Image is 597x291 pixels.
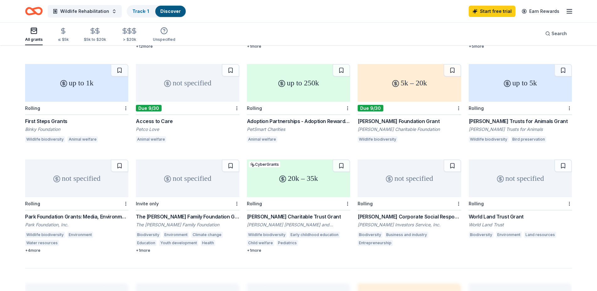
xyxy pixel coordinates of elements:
div: + 1 more [247,248,350,253]
a: not specifiedRolling[PERSON_NAME] Corporate Social Responsibility[PERSON_NAME] Investors Service,... [358,159,461,248]
div: Rolling [469,201,484,206]
div: Adoption Partnerships - Adoption Rewards & Adoption Event Grants [247,117,350,125]
button: All grants [25,24,43,45]
div: Rolling [247,201,262,206]
div: Access to Care [136,117,239,125]
div: 20k – 35k [247,159,350,197]
div: World Land Trust Grant [469,213,572,220]
div: Bird preservation [511,136,546,143]
div: Entrepreneurship [358,240,393,246]
div: not specified [136,159,239,197]
div: Rolling [25,201,40,206]
button: Wildlife Rehabilitation [48,5,122,18]
div: [PERSON_NAME] Investors Service, Inc. [358,222,461,228]
div: Petco Love [136,126,239,132]
div: Animal welfare [247,136,277,143]
div: Biodiversity [136,232,161,238]
div: 5k – 20k [358,64,461,102]
div: not specified [25,159,128,197]
div: [PERSON_NAME] Charitable Trust Grant [247,213,350,220]
div: [PERSON_NAME] Trusts for Animals [469,126,572,132]
div: Health [201,240,215,246]
div: Rolling [358,201,373,206]
a: Earn Rewards [518,6,563,17]
div: up to 250k [247,64,350,102]
div: up to 1k [25,64,128,102]
div: Education [136,240,157,246]
div: Due 9/30 [136,105,162,111]
a: Home [25,4,43,19]
a: 5k – 20kDue 9/30[PERSON_NAME] Foundation Grant[PERSON_NAME] Charitable FoundationWildlife biodive... [358,64,461,144]
div: PetSmart Charities [247,126,350,132]
div: $5k to $20k [84,37,106,42]
a: not specifiedInvite onlyThe [PERSON_NAME] Family Foundation GrantThe [PERSON_NAME] Family Foundat... [136,159,239,253]
div: Wildlife biodiversity [25,136,65,143]
div: [PERSON_NAME] Trusts for Animals Grant [469,117,572,125]
div: + 1 more [247,44,350,49]
div: [PERSON_NAME] [PERSON_NAME] and [PERSON_NAME] "Mac" [PERSON_NAME] Charitable Trust [247,222,350,228]
a: 20k – 35kCyberGrantsRolling[PERSON_NAME] Charitable Trust Grant[PERSON_NAME] [PERSON_NAME] and [P... [247,159,350,253]
div: [PERSON_NAME] Corporate Social Responsibility [358,213,461,220]
div: Land resources [524,232,556,238]
div: + 5 more [469,44,572,49]
div: CyberGrants [249,161,280,167]
div: + 12 more [136,44,239,49]
div: up to 5k [469,64,572,102]
div: Wildlife biodiversity [247,232,287,238]
div: First Steps Grants [25,117,128,125]
div: Early childhood education [289,232,340,238]
a: not specifiedRollingPark Foundation Grants: Media, Environment, & Animal WelfarePark Foundation, ... [25,159,128,253]
div: not specified [358,159,461,197]
div: Climate change [191,232,223,238]
a: up to 1kRollingFirst Steps GrantsBinky FoundationWildlife biodiversityAnimal welfare [25,64,128,144]
div: Environment [163,232,189,238]
a: not specifiedDue 9/30Access to CarePetco LoveAnimal welfare [136,64,239,144]
div: Pediatrics [277,240,298,246]
div: [PERSON_NAME] Charitable Foundation [358,126,461,132]
div: Child welfare [247,240,274,246]
button: Track· 1Discover [127,5,186,18]
div: Business and industry [385,232,428,238]
div: Environment [67,232,93,238]
div: Animal welfare [136,136,166,143]
div: not specified [469,159,572,197]
div: Animal welfare [67,136,98,143]
div: [PERSON_NAME] Foundation Grant [358,117,461,125]
div: The [PERSON_NAME] Family Foundation Grant [136,213,239,220]
div: Wildlife biodiversity [358,136,397,143]
div: + 1 more [136,248,239,253]
div: ≤ $5k [58,37,69,42]
a: Start free trial [469,6,515,17]
span: Wildlife Rehabilitation [60,8,109,15]
div: Rolling [469,105,484,111]
div: > $20k [121,37,138,42]
button: $5k to $20k [84,25,106,45]
div: All grants [25,37,43,42]
a: Track· 1 [132,8,149,14]
div: World Land Trust [469,222,572,228]
div: not specified [136,64,239,102]
div: Biodiversity [469,232,493,238]
div: Biodiversity [358,232,382,238]
button: > $20k [121,25,138,45]
span: Search [552,30,567,37]
a: up to 250kRollingAdoption Partnerships - Adoption Rewards & Adoption Event GrantsPetSmart Chariti... [247,64,350,144]
div: Wildlife biodiversity [469,136,509,143]
div: Rolling [25,105,40,111]
div: Youth development [159,240,198,246]
button: Search [540,27,572,40]
a: up to 5kRolling[PERSON_NAME] Trusts for Animals Grant[PERSON_NAME] Trusts for AnimalsWildlife bio... [469,64,572,144]
div: Park Foundation Grants: Media, Environment, & Animal Welfare [25,213,128,220]
div: Wildlife biodiversity [25,232,65,238]
div: + 4 more [25,248,128,253]
div: The [PERSON_NAME] Family Foundation [136,222,239,228]
div: Unspecified [153,37,175,42]
button: Unspecified [153,24,175,45]
div: Environment [496,232,522,238]
div: Park Foundation, Inc. [25,222,128,228]
div: Due 9/30 [358,105,383,111]
a: not specifiedRollingWorld Land Trust GrantWorld Land TrustBiodiversityEnvironmentLand resources [469,159,572,240]
div: Rolling [247,105,262,111]
button: ≤ $5k [58,25,69,45]
div: Binky Foundation [25,126,128,132]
